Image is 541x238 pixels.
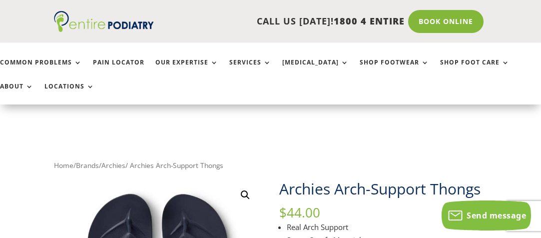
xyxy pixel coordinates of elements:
[467,210,526,221] span: Send message
[54,159,487,172] nav: Breadcrumb
[54,24,154,34] a: Entire Podiatry
[279,203,320,221] bdi: 44.00
[229,59,271,80] a: Services
[236,186,254,204] a: View full-screen image gallery
[279,203,287,221] span: $
[76,160,99,170] a: Brands
[279,178,487,206] h1: Archies Arch-Support Thongs
[440,59,510,80] a: Shop Foot Care
[360,59,429,80] a: Shop Footwear
[282,59,349,80] a: [MEDICAL_DATA]
[442,200,531,230] button: Send message
[334,15,405,27] span: 1800 4 ENTIRE
[154,15,404,28] p: CALL US [DATE]!
[408,10,484,33] a: Book Online
[54,160,73,170] a: Home
[44,83,94,104] a: Locations
[101,160,125,170] a: Archies
[93,59,144,80] a: Pain Locator
[287,220,487,233] li: Real Arch Support
[54,11,154,32] img: logo (1)
[155,59,218,80] a: Our Expertise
